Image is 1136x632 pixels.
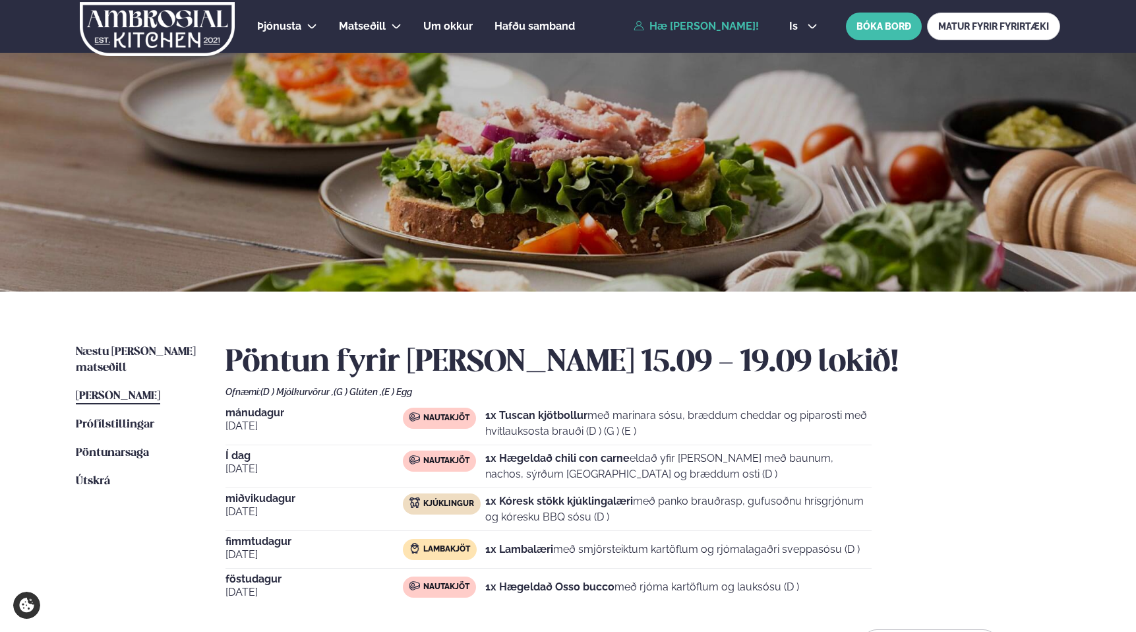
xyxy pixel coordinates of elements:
[409,497,420,508] img: chicken.svg
[485,408,872,439] p: með marinara sósu, bræddum cheddar og piparosti með hvítlauksosta brauði (D ) (G ) (E )
[257,20,301,32] span: Þjónusta
[423,544,470,555] span: Lambakjöt
[382,387,412,397] span: (E ) Egg
[257,18,301,34] a: Þjónusta
[409,455,420,465] img: beef.svg
[789,21,802,32] span: is
[409,581,420,591] img: beef.svg
[76,389,160,404] a: [PERSON_NAME]
[225,408,403,418] span: mánudagur
[485,543,553,555] strong: 1x Lambalæri
[423,20,473,32] span: Um okkur
[225,418,403,434] span: [DATE]
[339,18,386,34] a: Matseðill
[409,543,420,553] img: Lamb.svg
[494,20,575,32] span: Hafðu samband
[485,409,587,422] strong: 1x Tuscan kjötbollur
[485,581,614,593] strong: 1x Hægeldað Osso bucco
[76,419,154,430] span: Prófílstillingar
[225,547,403,563] span: [DATE]
[76,474,110,490] a: Útskrá
[485,452,630,464] strong: 1x Hægeldað chili con carne
[423,582,469,592] span: Nautakjöt
[846,13,922,40] button: BÓKA BORÐ
[423,499,474,509] span: Kjúklingur
[225,504,403,520] span: [DATE]
[76,445,149,461] a: Pöntunarsaga
[76,346,196,373] span: Næstu [PERSON_NAME] matseðill
[78,2,236,56] img: logo
[423,456,469,466] span: Nautakjöt
[76,417,154,433] a: Prófílstillingar
[334,387,382,397] span: (G ) Glúten ,
[225,536,403,547] span: fimmtudagur
[485,451,872,482] p: eldað yfir [PERSON_NAME] með baunum, nachos, sýrðum [GEOGRAPHIC_DATA] og bræddum osti (D )
[76,344,199,376] a: Næstu [PERSON_NAME] matseðill
[423,413,469,424] span: Nautakjöt
[76,391,160,402] span: [PERSON_NAME]
[76,447,149,458] span: Pöntunarsaga
[409,412,420,422] img: beef.svg
[225,387,1060,397] div: Ofnæmi:
[76,476,110,487] span: Útskrá
[13,592,40,619] a: Cookie settings
[339,20,386,32] span: Matseðill
[779,21,828,32] button: is
[485,495,633,507] strong: 1x Kóresk stökk kjúklingalæri
[225,493,403,504] span: miðvikudagur
[423,18,473,34] a: Um okkur
[494,18,575,34] a: Hafðu samband
[225,585,403,600] span: [DATE]
[225,344,1060,381] h2: Pöntun fyrir [PERSON_NAME] 15.09 - 19.09 lokið!
[225,451,403,461] span: Í dag
[485,579,799,595] p: með rjóma kartöflum og lauksósu (D )
[225,574,403,585] span: föstudagur
[260,387,334,397] span: (D ) Mjólkurvörur ,
[634,20,759,32] a: Hæ [PERSON_NAME]!
[485,542,860,557] p: með smjörsteiktum kartöflum og rjómalagaðri sveppasósu (D )
[927,13,1060,40] a: MATUR FYRIR FYRIRTÆKI
[485,493,872,525] p: með panko brauðrasp, gufusoðnu hrísgrjónum og kóresku BBQ sósu (D )
[225,461,403,477] span: [DATE]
